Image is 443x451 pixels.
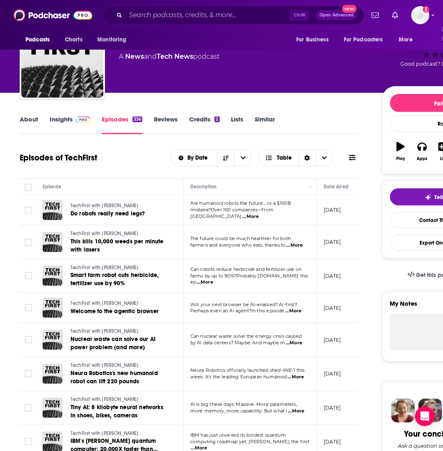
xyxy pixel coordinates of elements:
span: IBM has just unveiled its boldest quantum [190,432,286,438]
span: Toggle select row [25,336,32,343]
span: by AI data centers? Maybe. And maybe m [190,340,285,346]
button: open menu [171,155,217,161]
img: User Profile [411,6,429,24]
a: Reviews [154,115,178,134]
a: Show notifications dropdown [368,8,382,22]
img: Barbara Profile [418,399,442,423]
span: Tiny AI: 8 kilobyte neural networks in shoes, bikes, cameras [71,404,163,419]
img: Sydney Profile [391,399,415,423]
span: Do robots really need legs? [71,210,145,217]
span: Toggle select row [25,206,32,214]
a: News [125,53,144,60]
img: tell me why sparkle [425,194,432,201]
span: Toggle select row [25,404,32,412]
span: Toggle select row [25,238,32,246]
span: TechFirst with [PERSON_NAME] [71,430,139,436]
div: Sort Direction [299,150,316,166]
span: New [342,5,357,13]
span: Toggle select row [25,438,32,445]
span: computing roadmap yet: [PERSON_NAME], the first [190,439,309,444]
div: Open Intercom Messenger [415,407,435,426]
span: Toggle select row [25,272,32,279]
span: Open Advanced [320,13,354,17]
a: InsightsPodchaser Pro [50,115,90,134]
span: This kills 10,000 weeds per minute with lasers [71,238,164,253]
span: Podcasts [25,34,50,46]
span: AI is big these days. Massive. More parameters, [190,401,297,407]
span: Ctrl K [290,10,309,21]
p: [DATE] [324,438,341,445]
button: Apps [411,137,433,166]
a: Charts [59,32,87,48]
span: Welcome to the agentic browser [71,308,159,315]
span: ...More [286,340,302,346]
span: Toggle select row [25,370,32,378]
span: TechFirst with [PERSON_NAME] [71,396,139,402]
span: TechFirst with [PERSON_NAME] [71,231,139,236]
p: [DATE] [324,337,341,343]
a: TechFirst with [PERSON_NAME] [71,328,169,335]
span: farms by up to 90%?Probably [DOMAIN_NAME] this ep [190,273,308,285]
span: TechFirst with [PERSON_NAME] [71,328,139,334]
span: mistake?Over 100 companies—from [GEOGRAPHIC_DATA] [190,207,274,219]
svg: Add a profile image [423,6,429,13]
img: Podchaser Pro [76,117,90,123]
span: Toggle select row [25,304,32,311]
a: Credits2 [189,115,219,134]
img: TechFirst with John Koetsier [21,16,103,98]
a: TechFirst with [PERSON_NAME] [71,264,169,272]
span: and [144,53,157,60]
p: [DATE] [324,370,341,377]
span: Charts [65,34,82,46]
a: Do robots really need legs? [71,210,156,218]
button: Play [390,137,411,166]
button: open menu [393,32,423,48]
a: Episodes336 [102,115,142,134]
span: Monitoring [97,34,126,46]
div: Episode [43,182,61,192]
a: Tech News [157,53,193,60]
button: Show profile menu [411,6,429,24]
p: [DATE] [324,238,341,245]
h2: Choose List sort [171,150,252,166]
span: Can nuclear waste solve the energy crisis caused [190,333,301,339]
p: [DATE] [324,272,341,279]
div: Date Aired [324,182,349,192]
a: Lists [231,115,244,134]
button: Column Actions [305,182,315,192]
a: Neura Robotics's new humanoid robot can lift 220 pounds [71,369,169,386]
a: Nuclear waste can solve our AI power problem (and more) [71,335,169,352]
span: For Business [296,34,329,46]
a: Similar [255,115,275,134]
a: TechFirst with [PERSON_NAME] [71,362,169,369]
span: Neura Robotics officially launched shed 4NE-1 this [190,367,305,373]
span: week. It's the leading European humanoid [190,374,287,380]
span: By Date [187,155,210,161]
span: more memory, more capability. But what i [190,408,288,414]
span: Neura Robotics's new humanoid robot can lift 220 pounds [71,370,158,385]
button: Open AdvancedNew [316,10,357,20]
span: Logged in as Marketing09 [411,6,429,24]
span: Can robots reduce herbicide and fertilizer use on [190,266,301,272]
span: For Podcasters [344,34,383,46]
a: This kills 10,000 weeds per minute with lasers [71,238,169,254]
span: ...More [288,374,304,380]
span: TechFirst with [PERSON_NAME] [71,300,139,306]
span: Table [277,155,292,161]
a: TechFirst with [PERSON_NAME] [71,202,156,210]
a: Welcome to the agentic browser [71,307,159,316]
img: Podchaser - Follow, Share and Rate Podcasts [14,7,92,23]
span: TechFirst with [PERSON_NAME] [71,265,139,270]
span: ...More [242,213,259,220]
div: Apps [417,156,428,161]
span: ...More [288,408,304,414]
a: Tiny AI: 8 kilobyte neural networks in shoes, bikes, cameras [71,403,169,420]
a: Smart farm robot cuts herbicide, fertilizer use by 90% [71,271,169,288]
p: [DATE] [324,404,341,411]
div: A podcast [119,52,219,62]
button: open menu [234,150,251,166]
span: The future could be much healthier for both [190,236,291,241]
span: More [399,34,413,46]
